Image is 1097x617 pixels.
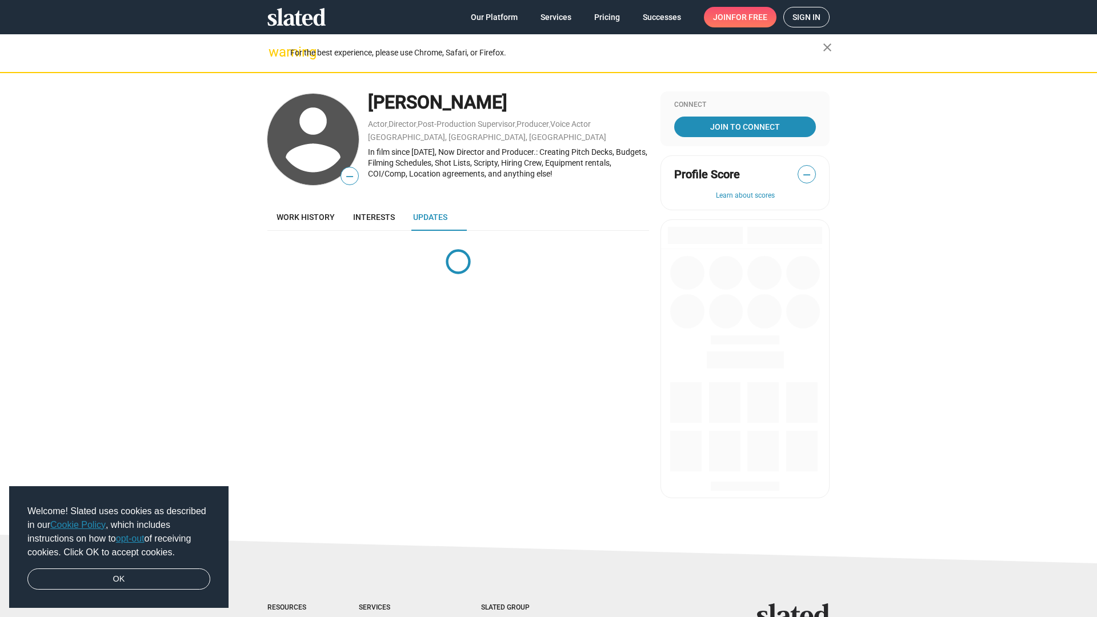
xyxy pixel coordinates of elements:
div: For the best experience, please use Chrome, Safari, or Firefox. [290,45,823,61]
span: Pricing [594,7,620,27]
a: Sign in [783,7,830,27]
a: Work history [267,203,344,231]
a: Successes [634,7,690,27]
span: Profile Score [674,167,740,182]
span: , [515,122,517,128]
a: Updates [404,203,457,231]
div: In film since [DATE], Now Director and Producer.: Creating Pitch Decks, Budgets, Filming Schedule... [368,147,649,179]
span: — [798,167,815,182]
a: Actor [368,119,387,129]
span: , [387,122,389,128]
span: Work history [277,213,335,222]
a: Services [531,7,580,27]
a: Producer [517,119,549,129]
a: Director [389,119,417,129]
mat-icon: close [820,41,834,54]
span: Successes [643,7,681,27]
span: Our Platform [471,7,518,27]
span: Join To Connect [676,117,814,137]
span: — [341,169,358,184]
span: Services [541,7,571,27]
mat-icon: warning [269,45,282,59]
span: , [417,122,418,128]
button: Learn about scores [674,191,816,201]
span: Updates [413,213,447,222]
div: Services [359,603,435,612]
span: for free [731,7,767,27]
a: Voice Actor [550,119,591,129]
div: [PERSON_NAME] [368,90,649,115]
span: Join [713,7,767,27]
a: Cookie Policy [50,520,106,530]
a: Our Platform [462,7,527,27]
div: Slated Group [481,603,559,612]
a: Post-Production Supervisor [418,119,515,129]
span: , [549,122,550,128]
a: [GEOGRAPHIC_DATA], [GEOGRAPHIC_DATA], [GEOGRAPHIC_DATA] [368,133,606,142]
div: cookieconsent [9,486,229,608]
a: Pricing [585,7,629,27]
div: Connect [674,101,816,110]
span: Interests [353,213,395,222]
div: Resources [267,603,313,612]
a: opt-out [116,534,145,543]
a: Interests [344,203,404,231]
a: Joinfor free [704,7,776,27]
a: Join To Connect [674,117,816,137]
span: Sign in [792,7,820,27]
a: dismiss cookie message [27,568,210,590]
span: Welcome! Slated uses cookies as described in our , which includes instructions on how to of recei... [27,504,210,559]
